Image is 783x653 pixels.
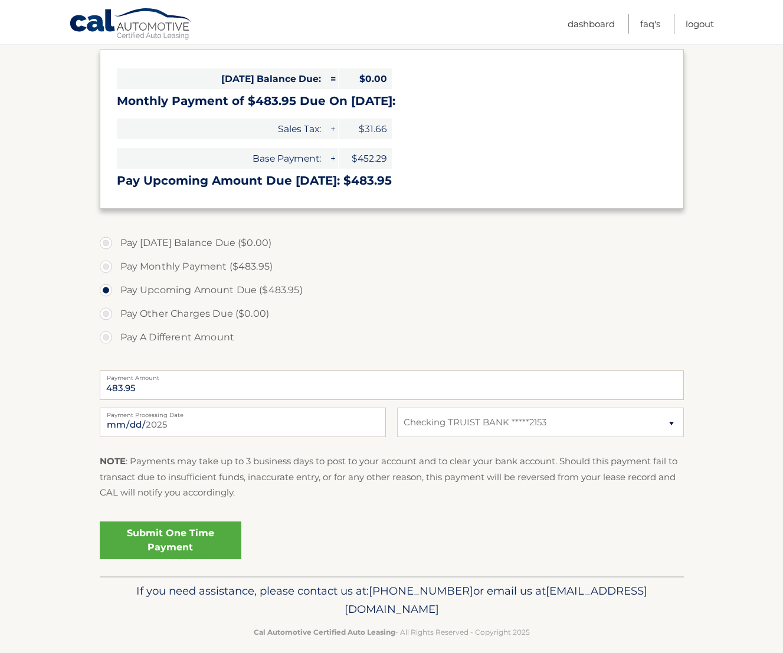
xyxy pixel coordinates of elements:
[369,584,473,598] span: [PHONE_NUMBER]
[100,521,241,559] a: Submit One Time Payment
[568,14,615,34] a: Dashboard
[117,148,326,169] span: Base Payment:
[69,8,193,42] a: Cal Automotive
[107,582,676,619] p: If you need assistance, please contact us at: or email us at
[107,626,676,638] p: - All Rights Reserved - Copyright 2025
[100,255,684,278] label: Pay Monthly Payment ($483.95)
[100,302,684,326] label: Pay Other Charges Due ($0.00)
[117,173,667,188] h3: Pay Upcoming Amount Due [DATE]: $483.95
[100,231,684,255] label: Pay [DATE] Balance Due ($0.00)
[100,454,684,500] p: : Payments may take up to 3 business days to post to your account and to clear your bank account....
[100,370,684,400] input: Payment Amount
[117,68,326,89] span: [DATE] Balance Due:
[640,14,660,34] a: FAQ's
[339,148,392,169] span: $452.29
[117,94,667,109] h3: Monthly Payment of $483.95 Due On [DATE]:
[686,14,714,34] a: Logout
[100,408,386,417] label: Payment Processing Date
[100,455,126,467] strong: NOTE
[339,119,392,139] span: $31.66
[100,370,684,380] label: Payment Amount
[254,628,395,636] strong: Cal Automotive Certified Auto Leasing
[339,68,392,89] span: $0.00
[326,119,338,139] span: +
[326,148,338,169] span: +
[100,326,684,349] label: Pay A Different Amount
[117,119,326,139] span: Sales Tax:
[100,408,386,437] input: Payment Date
[100,278,684,302] label: Pay Upcoming Amount Due ($483.95)
[326,68,338,89] span: =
